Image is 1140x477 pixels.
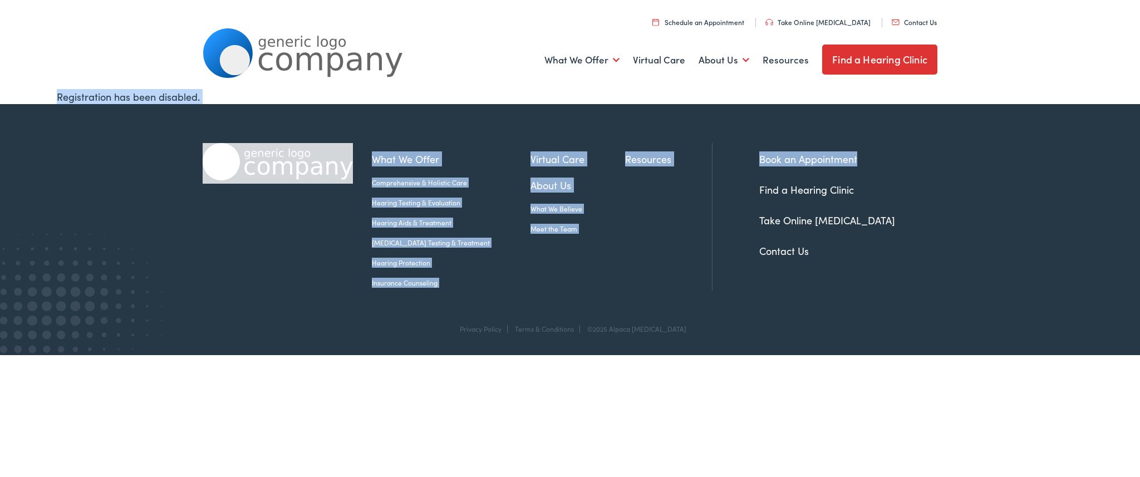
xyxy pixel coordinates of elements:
[625,151,712,166] a: Resources
[460,324,502,333] a: Privacy Policy
[652,17,744,27] a: Schedule an Appointment
[372,238,530,248] a: [MEDICAL_DATA] Testing & Treatment
[759,244,809,258] a: Contact Us
[633,40,685,81] a: Virtual Care
[372,278,530,288] a: Insurance Counseling
[372,151,530,166] a: What We Offer
[892,17,937,27] a: Contact Us
[515,324,574,333] a: Terms & Conditions
[763,40,809,81] a: Resources
[822,45,937,75] a: Find a Hearing Clinic
[57,89,1083,104] div: Registration has been disabled.
[372,198,530,208] a: Hearing Testing & Evaluation
[530,178,625,193] a: About Us
[765,17,871,27] a: Take Online [MEDICAL_DATA]
[530,151,625,166] a: Virtual Care
[372,178,530,188] a: Comprehensive & Holistic Care
[652,18,659,26] img: utility icon
[759,152,857,166] a: Book an Appointment
[759,213,895,227] a: Take Online [MEDICAL_DATA]
[203,143,353,180] img: Alpaca Audiology
[699,40,749,81] a: About Us
[544,40,620,81] a: What We Offer
[372,218,530,228] a: Hearing Aids & Treatment
[372,258,530,268] a: Hearing Protection
[765,19,773,26] img: utility icon
[892,19,900,25] img: utility icon
[530,204,625,214] a: What We Believe
[530,224,625,234] a: Meet the Team
[759,183,854,196] a: Find a Hearing Clinic
[582,325,686,333] div: ©2025 Alpaca [MEDICAL_DATA]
